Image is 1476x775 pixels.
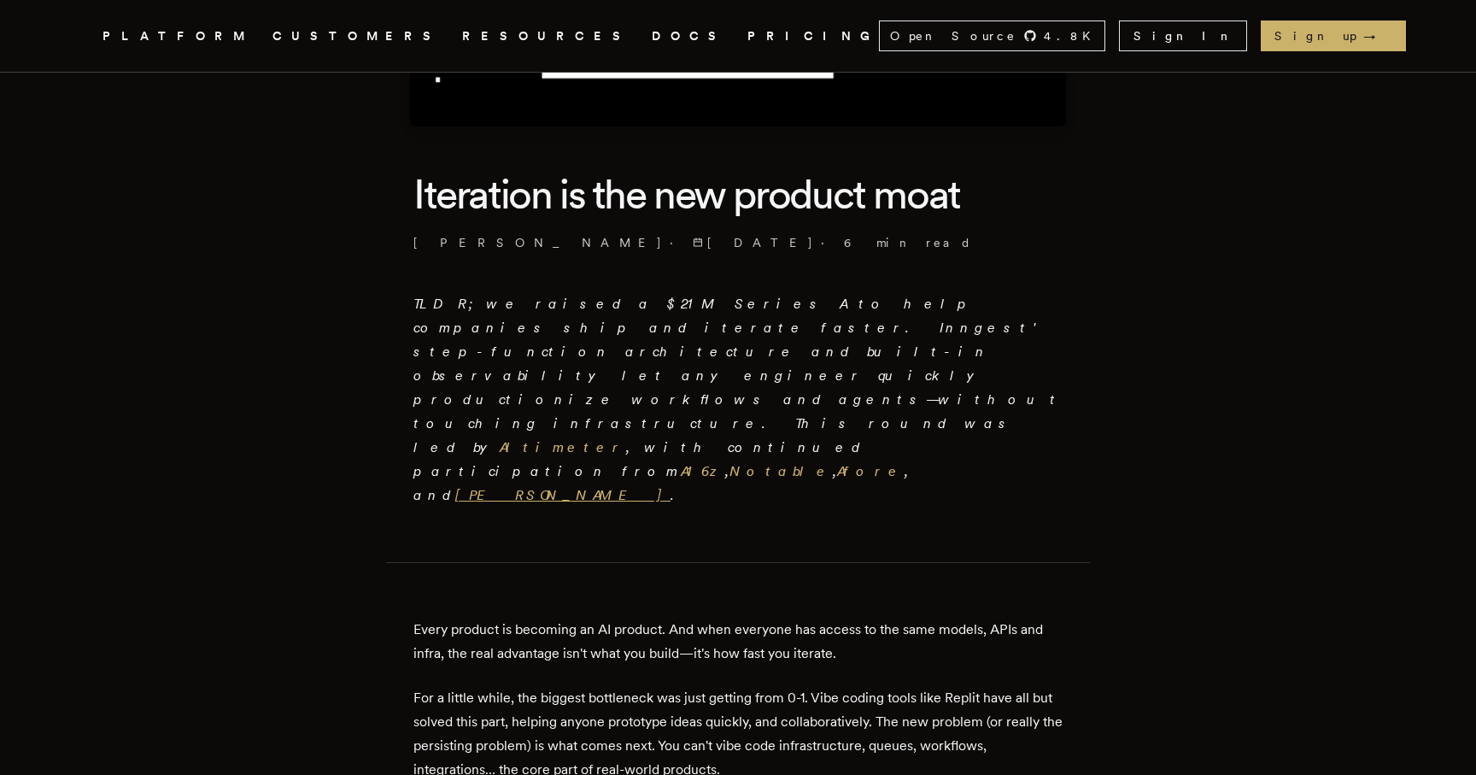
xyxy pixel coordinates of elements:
[890,27,1016,44] span: Open Source
[272,26,442,47] a: CUSTOMERS
[652,26,727,47] a: DOCS
[413,618,1063,666] p: Every product is becoming an AI product. And when everyone has access to the same models, APIs an...
[1261,21,1406,51] a: Sign up
[1363,27,1392,44] span: →
[413,234,663,251] a: [PERSON_NAME]
[837,463,905,479] a: Afore
[413,296,1063,503] em: TLDR; we raised a $21M Series A to help companies ship and iterate faster. Inngest' step-function...
[413,167,1063,220] h1: Iteration is the new product moat
[500,439,626,455] a: Altimeter
[455,487,671,503] a: [PERSON_NAME]
[1119,21,1247,51] a: Sign In
[681,463,725,479] a: A16z
[462,26,631,47] button: RESOURCES
[729,463,833,479] a: Notable
[1044,27,1101,44] span: 4.8 K
[844,234,972,251] span: 6 min read
[693,234,814,251] span: [DATE]
[413,234,1063,251] p: · ·
[747,26,879,47] a: PRICING
[102,26,252,47] button: PLATFORM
